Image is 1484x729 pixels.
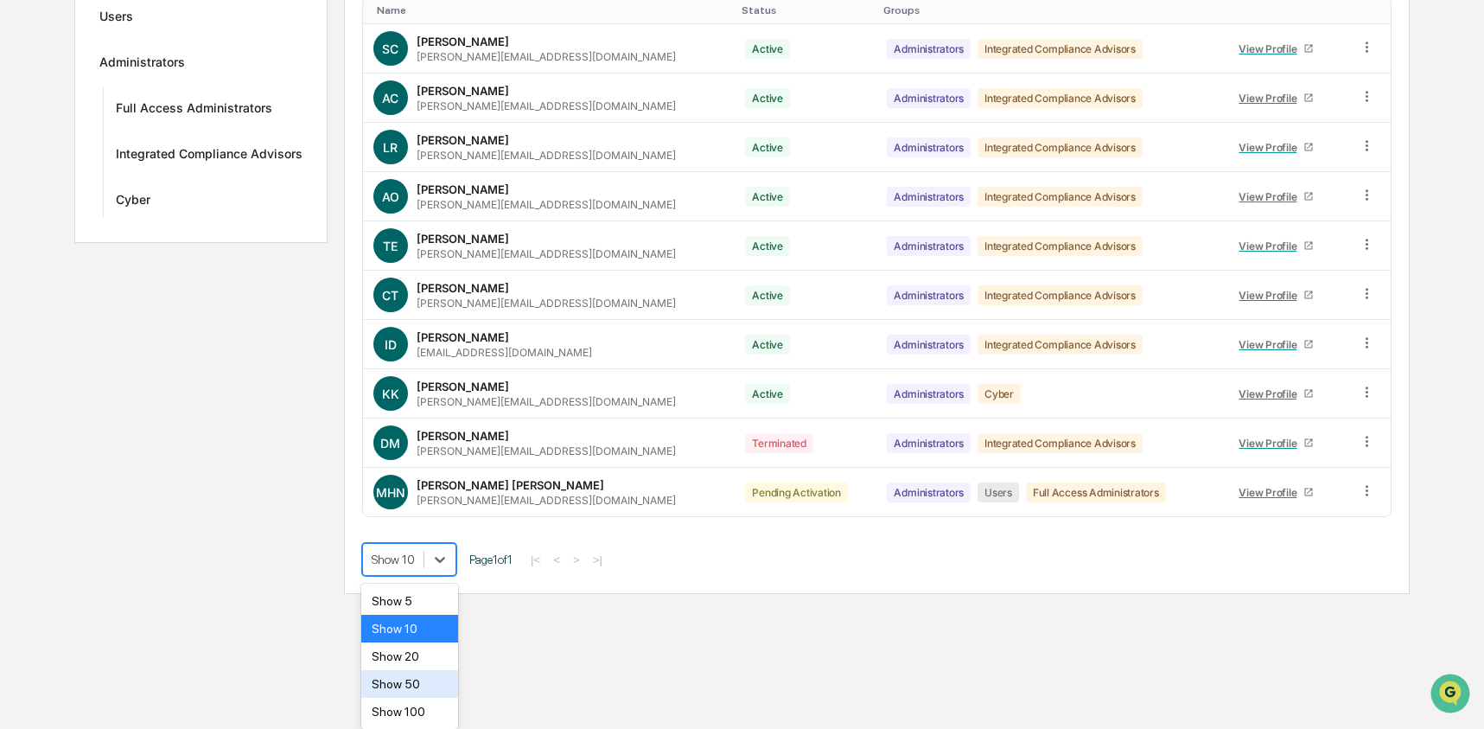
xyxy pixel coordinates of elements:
[745,335,790,355] div: Active
[887,433,971,453] div: Administrators
[745,187,790,207] div: Active
[1232,134,1322,161] a: View Profile
[978,137,1143,157] div: Integrated Compliance Advisors
[417,182,509,196] div: [PERSON_NAME]
[10,211,118,242] a: 🖐️Preclearance
[1232,380,1322,407] a: View Profile
[887,88,971,108] div: Administrators
[380,436,400,451] span: DM
[417,346,592,359] div: [EMAIL_ADDRESS][DOMAIN_NAME]
[17,36,315,64] p: How can we help?
[887,483,971,502] div: Administrators
[745,39,790,59] div: Active
[742,4,869,16] div: Toggle SortBy
[417,247,676,260] div: [PERSON_NAME][EMAIL_ADDRESS][DOMAIN_NAME]
[978,39,1143,59] div: Integrated Compliance Advisors
[887,137,971,157] div: Administrators
[1239,289,1303,302] div: View Profile
[978,236,1143,256] div: Integrated Compliance Advisors
[745,285,790,305] div: Active
[361,643,459,670] div: Show 20
[294,137,315,158] button: Start new chat
[417,395,676,408] div: [PERSON_NAME][EMAIL_ADDRESS][DOMAIN_NAME]
[118,211,221,242] a: 🗄️Attestations
[978,384,1021,404] div: Cyber
[1239,42,1303,55] div: View Profile
[143,218,214,235] span: Attestations
[978,187,1143,207] div: Integrated Compliance Advisors
[417,494,676,507] div: [PERSON_NAME][EMAIL_ADDRESS][DOMAIN_NAME]
[978,335,1143,355] div: Integrated Compliance Advisors
[883,4,1213,16] div: Toggle SortBy
[1239,338,1303,351] div: View Profile
[745,236,790,256] div: Active
[10,244,116,275] a: 🔎Data Lookup
[1239,141,1303,154] div: View Profile
[417,35,509,48] div: [PERSON_NAME]
[1239,387,1303,400] div: View Profile
[568,553,585,567] button: >
[116,146,303,167] div: Integrated Compliance Advisors
[59,132,283,150] div: Start new chat
[382,91,398,106] span: AC
[588,553,608,567] button: >|
[17,253,31,266] div: 🔎
[116,192,150,213] div: Cyber
[125,220,139,233] div: 🗄️
[417,149,676,162] div: [PERSON_NAME][EMAIL_ADDRESS][DOMAIN_NAME]
[887,236,971,256] div: Administrators
[1362,4,1384,16] div: Toggle SortBy
[382,42,398,56] span: SC
[382,189,399,204] span: AO
[382,387,399,401] span: KK
[1239,437,1303,450] div: View Profile
[1228,4,1341,16] div: Toggle SortBy
[745,384,790,404] div: Active
[99,54,185,75] div: Administrators
[59,150,219,163] div: We're available if you need us!
[1232,183,1322,210] a: View Profile
[1239,92,1303,105] div: View Profile
[99,9,133,29] div: Users
[469,553,513,566] span: Page 1 of 1
[116,100,272,121] div: Full Access Administrators
[361,615,459,643] div: Show 10
[525,553,545,567] button: |<
[1232,35,1322,62] a: View Profile
[1232,85,1322,112] a: View Profile
[376,485,405,500] span: MHN
[548,553,565,567] button: <
[417,444,676,457] div: [PERSON_NAME][EMAIL_ADDRESS][DOMAIN_NAME]
[417,281,509,295] div: [PERSON_NAME]
[978,483,1019,502] div: Users
[745,88,790,108] div: Active
[978,285,1143,305] div: Integrated Compliance Advisors
[887,39,971,59] div: Administrators
[361,587,459,615] div: Show 5
[1232,331,1322,358] a: View Profile
[417,133,509,147] div: [PERSON_NAME]
[377,4,728,16] div: Toggle SortBy
[17,220,31,233] div: 🖐️
[382,288,398,303] span: CT
[1239,486,1303,499] div: View Profile
[417,297,676,310] div: [PERSON_NAME][EMAIL_ADDRESS][DOMAIN_NAME]
[887,384,971,404] div: Administrators
[1026,483,1166,502] div: Full Access Administrators
[35,251,109,268] span: Data Lookup
[1429,672,1475,719] iframe: Open customer support
[1239,240,1303,253] div: View Profile
[17,132,48,163] img: 1746055101610-c473b297-6a78-478c-a979-82029cc54cd1
[417,198,676,211] div: [PERSON_NAME][EMAIL_ADDRESS][DOMAIN_NAME]
[417,84,509,98] div: [PERSON_NAME]
[745,433,813,453] div: Terminated
[361,670,459,698] div: Show 50
[1232,233,1322,259] a: View Profile
[35,218,111,235] span: Preclearance
[417,50,676,63] div: [PERSON_NAME][EMAIL_ADDRESS][DOMAIN_NAME]
[385,337,397,352] span: ID
[417,330,509,344] div: [PERSON_NAME]
[361,698,459,726] div: Show 100
[1239,190,1303,203] div: View Profile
